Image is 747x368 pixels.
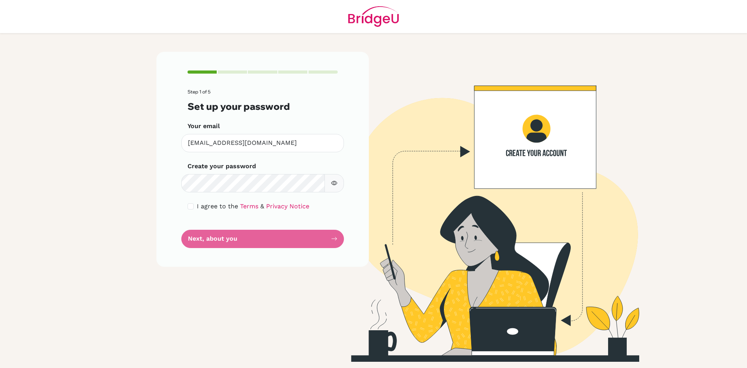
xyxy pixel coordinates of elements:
label: Your email [188,121,220,131]
span: I agree to the [197,202,238,210]
label: Create your password [188,162,256,171]
img: Create your account [263,52,706,362]
span: Step 1 of 5 [188,89,210,95]
a: Terms [240,202,258,210]
span: & [260,202,264,210]
h3: Set up your password [188,101,338,112]
a: Privacy Notice [266,202,309,210]
input: Insert your email* [181,134,344,152]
